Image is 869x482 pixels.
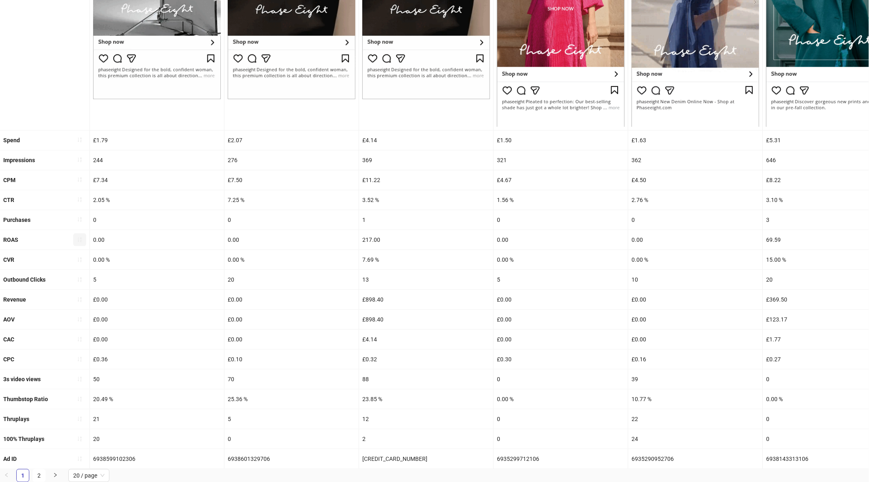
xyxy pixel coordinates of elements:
[3,256,14,263] b: CVR
[628,270,762,289] div: 10
[90,210,224,230] div: 0
[3,436,44,442] b: 100% Thruplays
[494,270,628,289] div: 5
[90,130,224,150] div: £1.79
[359,449,493,469] div: [CREDIT_CARD_NUMBER]
[90,150,224,170] div: 244
[628,310,762,329] div: £0.00
[90,250,224,269] div: 0.00 %
[224,429,359,449] div: 0
[17,469,29,482] a: 1
[90,369,224,389] div: 50
[494,449,628,469] div: 6935299712106
[224,270,359,289] div: 20
[628,150,762,170] div: 362
[90,429,224,449] div: 20
[359,190,493,210] div: 3.52 %
[359,230,493,250] div: 217.00
[628,250,762,269] div: 0.00 %
[49,469,62,482] li: Next Page
[3,237,18,243] b: ROAS
[77,257,83,263] span: sort-ascending
[224,369,359,389] div: 70
[359,369,493,389] div: 88
[494,369,628,389] div: 0
[224,389,359,409] div: 25.36 %
[628,389,762,409] div: 10.77 %
[77,436,83,442] span: sort-ascending
[224,230,359,250] div: 0.00
[73,469,105,482] span: 20 / page
[628,190,762,210] div: 2.76 %
[90,389,224,409] div: 20.49 %
[359,170,493,190] div: £11.22
[224,250,359,269] div: 0.00 %
[68,469,109,482] div: Page Size
[77,317,83,322] span: sort-ascending
[49,469,62,482] button: right
[3,316,15,323] b: AOV
[628,350,762,369] div: £0.16
[494,350,628,369] div: £0.30
[494,389,628,409] div: 0.00 %
[3,137,20,143] b: Spend
[359,429,493,449] div: 2
[494,230,628,250] div: 0.00
[77,396,83,402] span: sort-ascending
[628,290,762,309] div: £0.00
[77,356,83,362] span: sort-ascending
[224,210,359,230] div: 0
[77,376,83,382] span: sort-ascending
[90,230,224,250] div: 0.00
[494,409,628,429] div: 0
[90,449,224,469] div: 6938599102306
[90,350,224,369] div: £0.36
[628,330,762,349] div: £0.00
[3,356,14,363] b: CPC
[3,177,15,183] b: CPM
[224,190,359,210] div: 7.25 %
[359,389,493,409] div: 23.85 %
[16,469,29,482] li: 1
[77,237,83,243] span: sort-ascending
[224,130,359,150] div: £2.07
[224,350,359,369] div: £0.10
[359,310,493,329] div: £898.40
[90,270,224,289] div: 5
[90,170,224,190] div: £7.34
[224,409,359,429] div: 5
[77,337,83,342] span: sort-ascending
[628,449,762,469] div: 6935290952706
[628,230,762,250] div: 0.00
[77,157,83,163] span: sort-ascending
[90,190,224,210] div: 2.05 %
[359,250,493,269] div: 7.69 %
[3,376,41,382] b: 3s video views
[90,409,224,429] div: 21
[3,296,26,303] b: Revenue
[494,170,628,190] div: £4.67
[359,270,493,289] div: 13
[359,150,493,170] div: 369
[90,330,224,349] div: £0.00
[628,210,762,230] div: 0
[628,369,762,389] div: 39
[224,310,359,329] div: £0.00
[224,170,359,190] div: £7.50
[224,449,359,469] div: 6938601329706
[53,473,58,478] span: right
[33,469,46,482] li: 2
[494,330,628,349] div: £0.00
[359,290,493,309] div: £898.40
[3,197,14,203] b: CTR
[3,456,17,462] b: Ad ID
[494,290,628,309] div: £0.00
[359,350,493,369] div: £0.32
[494,310,628,329] div: £0.00
[77,416,83,422] span: sort-ascending
[359,130,493,150] div: £4.14
[494,130,628,150] div: £1.50
[224,290,359,309] div: £0.00
[628,409,762,429] div: 22
[628,130,762,150] div: £1.63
